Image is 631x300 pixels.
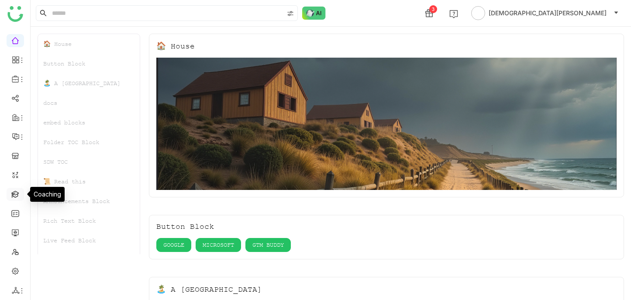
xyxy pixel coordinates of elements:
button: MICROSOFT [196,238,241,252]
button: GTM BUDDY [245,238,291,252]
div: Announcements Block [38,191,140,211]
img: search-type.svg [287,10,294,17]
button: GOOGLE [156,238,191,252]
img: ask-buddy-normal.svg [302,7,326,20]
div: embed blocks [38,113,140,132]
span: GTM BUDDY [252,240,284,250]
span: MICROSOFT [203,240,234,250]
img: 68553b2292361c547d91f02a [156,58,617,190]
img: avatar [471,6,485,20]
div: Button Block [156,222,214,231]
div: Rich Text Block [38,211,140,231]
div: 🏠 House [156,41,195,51]
img: help.svg [449,10,458,18]
img: logo [7,6,23,22]
div: 🏝️ A [GEOGRAPHIC_DATA] [38,73,140,93]
div: 📜 Read this [38,172,140,191]
div: Live Feed Block [38,231,140,250]
div: Rich Text Block [38,250,140,270]
div: 🏝️ A [GEOGRAPHIC_DATA] [156,284,262,294]
button: [DEMOGRAPHIC_DATA][PERSON_NAME] [469,6,621,20]
div: docs [38,93,140,113]
div: Button Block [38,54,140,73]
span: GOOGLE [163,240,184,250]
div: Folder TOC Block [38,132,140,152]
div: 🏠 House [38,34,140,54]
div: 3 [429,5,437,13]
div: SDW TOC [38,152,140,172]
span: [DEMOGRAPHIC_DATA][PERSON_NAME] [489,8,607,18]
div: Coaching [30,187,65,202]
